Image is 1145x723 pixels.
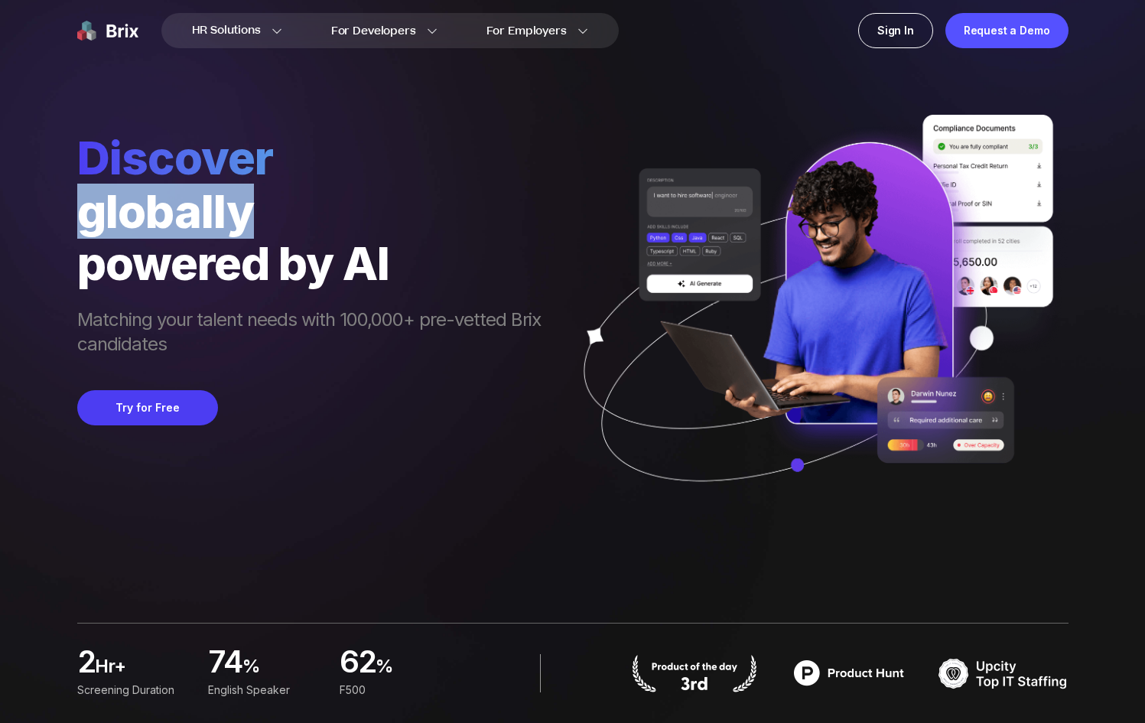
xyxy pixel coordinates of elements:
[486,23,567,39] span: For Employers
[331,23,416,39] span: For Developers
[339,648,376,679] span: 62
[629,654,760,692] img: product hunt badge
[77,390,218,425] button: Try for Free
[192,18,261,43] span: HR Solutions
[938,654,1069,692] img: TOP IT STAFFING
[77,130,556,185] span: Discover
[858,13,933,48] a: Sign In
[77,682,190,699] div: Screening duration
[208,682,320,699] div: English Speaker
[77,237,556,289] div: powered by AI
[95,654,190,685] span: hr+
[77,308,556,360] span: Matching your talent needs with 100,000+ pre-vetted Brix candidates
[945,13,1069,48] a: Request a Demo
[77,185,556,237] div: globally
[339,682,451,699] div: F500
[556,115,1069,526] img: ai generate
[242,654,321,685] span: %
[208,648,242,679] span: 74
[784,654,914,692] img: product hunt badge
[77,648,95,679] span: 2
[376,654,452,685] span: %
